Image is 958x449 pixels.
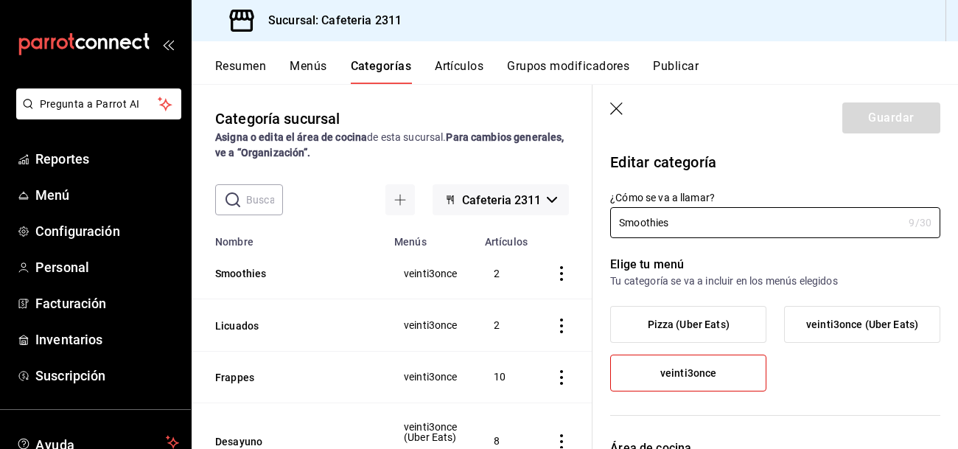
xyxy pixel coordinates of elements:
p: Elige tu menú [610,256,940,274]
button: Artículos [435,59,483,84]
span: veinti3once [660,367,716,380]
td: 2 [476,248,536,299]
button: Menús [290,59,326,84]
span: Cafeteria 2311 [462,193,541,207]
span: veinti3once [404,268,458,279]
button: Publicar [653,59,699,84]
div: Categoría sucursal [215,108,340,130]
button: Desayuno [215,434,363,449]
div: navigation tabs [215,59,958,84]
button: Smoothies [215,266,363,281]
input: Buscar categoría [246,185,283,215]
button: open_drawer_menu [162,38,174,50]
th: Artículos [476,227,536,248]
td: 2 [476,299,536,351]
strong: Asigna o edita el área de cocina [215,131,367,143]
div: 9 /30 [909,215,931,230]
p: Tu categoría se va a incluir en los menús elegidos [610,274,940,288]
label: ¿Cómo se va a llamar? [610,192,940,203]
td: 10 [476,351,536,403]
span: veinti3once (Uber Eats) [404,422,458,442]
button: actions [554,434,569,449]
button: Grupos modificadores [507,59,629,84]
a: Pregunta a Parrot AI [10,107,181,122]
span: Menú [35,185,179,205]
div: de esta sucursal. [215,130,569,161]
span: Pizza (Uber Eats) [648,319,730,331]
span: Reportes [35,149,179,169]
button: Frappes [215,370,363,385]
span: Personal [35,257,179,277]
button: Licuados [215,319,363,333]
span: Configuración [35,221,179,241]
button: Categorías [351,59,412,84]
button: Pregunta a Parrot AI [16,88,181,119]
span: Inventarios [35,330,179,349]
th: Menús [385,227,476,248]
span: Facturación [35,293,179,313]
th: Nombre [192,227,385,248]
button: actions [554,370,569,385]
h3: Sucursal: Cafeteria 2311 [256,12,402,29]
button: Cafeteria 2311 [433,184,569,215]
span: veinti3once [404,372,458,382]
span: veinti3once [404,320,458,330]
span: Suscripción [35,366,179,386]
button: actions [554,319,569,333]
button: actions [554,266,569,281]
p: Editar categoría [610,151,940,173]
span: veinti3once (Uber Eats) [806,319,918,331]
button: Resumen [215,59,266,84]
span: Pregunta a Parrot AI [40,97,158,112]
